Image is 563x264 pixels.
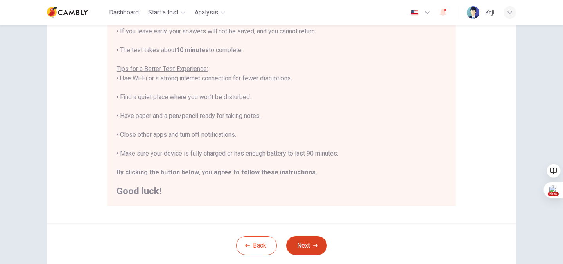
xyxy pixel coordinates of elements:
img: Profile picture [467,6,479,19]
h2: Good luck! [117,186,446,196]
button: Next [286,236,327,255]
u: Tips for a Better Test Experience: [117,65,208,72]
div: Koji [486,8,494,17]
button: Back [236,236,277,255]
button: Start a test [145,5,188,20]
b: 10 minutes [176,46,209,54]
img: en [410,10,420,16]
span: Analysis [195,8,218,17]
a: Cambly logo [47,5,106,20]
button: Dashboard [106,5,142,20]
img: Cambly logo [47,5,88,20]
button: Analysis [192,5,228,20]
span: Start a test [148,8,178,17]
b: By clicking the button below, you agree to follow these instructions. [117,168,317,176]
span: Dashboard [109,8,139,17]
